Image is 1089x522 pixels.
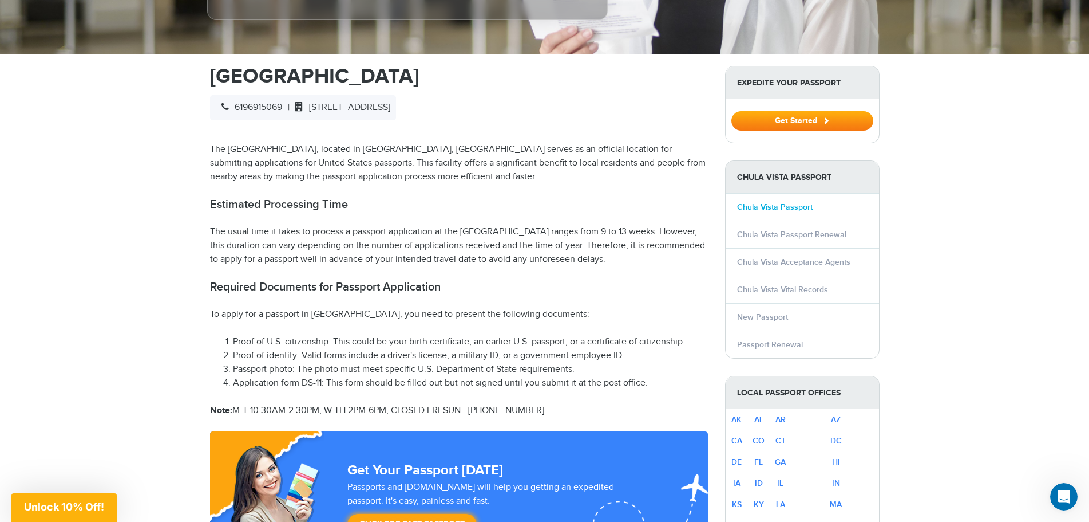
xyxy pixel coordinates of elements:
[732,500,742,509] a: KS
[775,415,786,425] a: AR
[726,66,879,99] strong: Expedite Your Passport
[210,143,708,184] p: The [GEOGRAPHIC_DATA], located in [GEOGRAPHIC_DATA], [GEOGRAPHIC_DATA] serves as an official loca...
[210,225,708,266] p: The usual time it takes to process a passport application at the [GEOGRAPHIC_DATA] ranges from 9 ...
[755,478,763,488] a: ID
[775,436,786,446] a: CT
[210,66,708,87] h1: [GEOGRAPHIC_DATA]
[777,478,783,488] a: IL
[754,500,764,509] a: KY
[210,404,708,418] p: M-T 10:30AM-2:30PM, W-TH 2PM-6PM, CLOSED FRI-SUN - [PHONE_NUMBER]
[233,363,708,376] li: Passport photo: The photo must meet specific U.S. Department of State requirements.
[233,376,708,390] li: Application form DS-11: This form should be filled out but not signed until you submit it at the ...
[831,415,841,425] a: AZ
[754,457,763,467] a: FL
[733,478,740,488] a: IA
[775,457,786,467] a: GA
[731,111,873,131] button: Get Started
[24,501,104,513] span: Unlock 10% Off!
[210,405,232,416] strong: Note:
[737,312,788,322] a: New Passport
[726,376,879,409] strong: Local Passport Offices
[731,415,742,425] a: AK
[210,198,708,211] h2: Estimated Processing Time
[233,349,708,363] li: Proof of identity: Valid forms include a driver's license, a military ID, or a government employe...
[347,462,503,478] strong: Get Your Passport [DATE]
[776,500,785,509] a: LA
[290,102,390,113] span: [STREET_ADDRESS]
[210,95,396,120] div: |
[11,493,117,522] div: Unlock 10% Off!
[737,202,813,212] a: Chula Vista Passport
[731,436,742,446] a: CA
[210,308,708,321] p: To apply for a passport in [GEOGRAPHIC_DATA], you need to present the following documents:
[731,457,742,467] a: DE
[233,335,708,349] li: Proof of U.S. citizenship: This could be your birth certificate, an earlier U.S. passport, or a c...
[216,102,282,113] span: 6196915069
[754,415,763,425] a: AL
[731,116,873,125] a: Get Started
[832,457,840,467] a: HI
[737,340,803,350] a: Passport Renewal
[737,285,828,295] a: Chula Vista Vital Records
[753,436,765,446] a: CO
[830,436,842,446] a: DC
[737,257,850,267] a: Chula Vista Acceptance Agents
[830,500,842,509] a: MA
[832,478,840,488] a: IN
[210,280,708,294] h2: Required Documents for Passport Application
[737,230,846,240] a: Chula Vista Passport Renewal
[1050,483,1078,511] iframe: Intercom live chat
[726,161,879,194] strong: Chula Vista Passport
